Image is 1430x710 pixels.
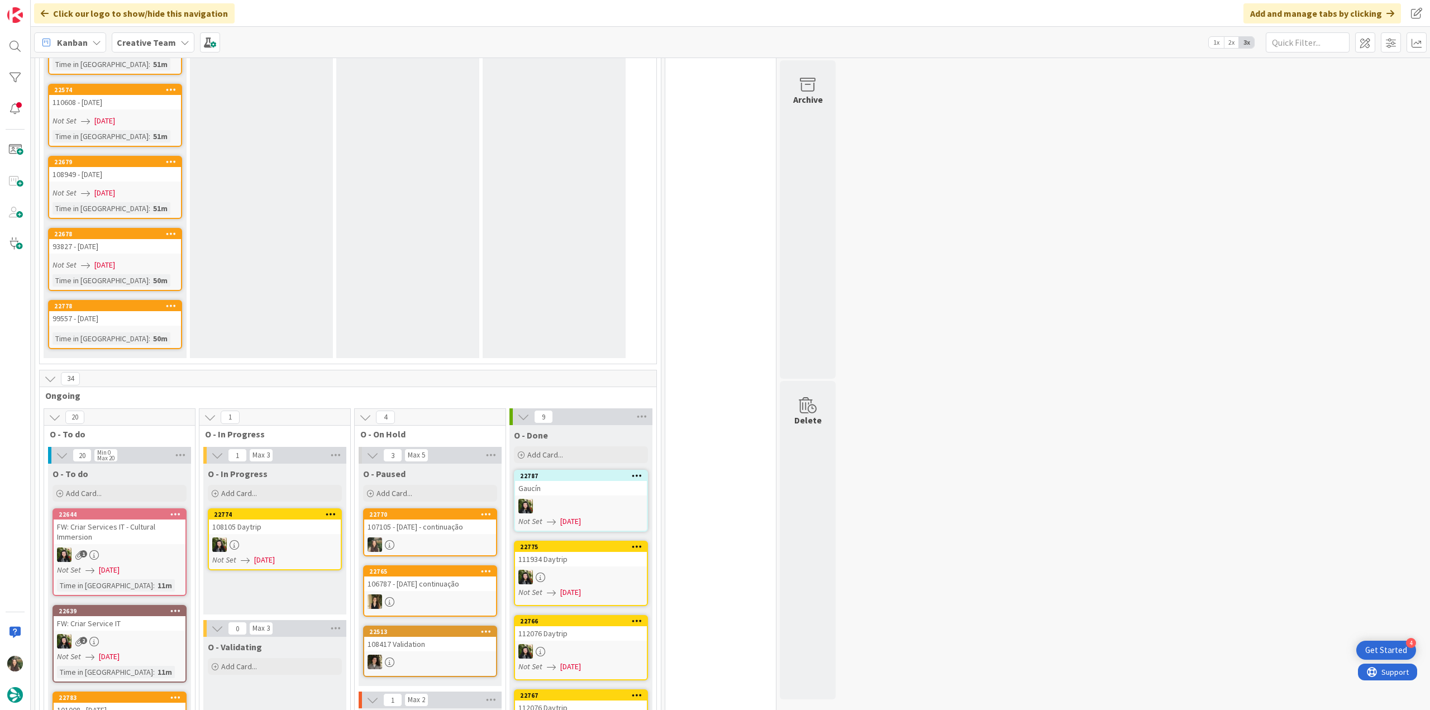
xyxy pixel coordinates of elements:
[7,687,23,703] img: avatar
[49,157,181,182] div: 22679108949 - [DATE]
[99,651,120,663] span: [DATE]
[23,2,51,15] span: Support
[205,428,336,440] span: O - In Progress
[1406,638,1416,648] div: 4
[49,229,181,239] div: 22678
[50,428,181,440] span: O - To do
[53,58,149,70] div: Time in [GEOGRAPHIC_DATA]
[515,616,647,641] div: 22766112076 Daytrip
[48,84,182,147] a: 22574110608 - [DATE]Not Set[DATE]Time in [GEOGRAPHIC_DATA]:51m
[518,661,542,671] i: Not Set
[518,587,542,597] i: Not Set
[59,511,185,518] div: 22644
[209,520,341,534] div: 108105 Daytrip
[408,697,425,703] div: Max 2
[515,690,647,701] div: 22767
[515,542,647,552] div: 22775
[364,509,496,534] div: 22770107105 - [DATE] - continuação
[515,626,647,641] div: 112076 Daytrip
[48,300,182,349] a: 2277899557 - [DATE]Time in [GEOGRAPHIC_DATA]:50m
[221,661,257,671] span: Add Card...
[518,570,533,584] img: BC
[53,130,149,142] div: Time in [GEOGRAPHIC_DATA]
[53,468,88,479] span: O - To do
[212,555,236,565] i: Not Set
[376,411,395,424] span: 4
[518,644,533,659] img: BC
[97,455,115,461] div: Max 20
[518,499,533,513] img: BC
[514,615,648,680] a: 22766112076 DaytripBCNot Set[DATE]
[54,693,185,703] div: 22783
[53,605,187,683] a: 22639FW: Criar Service ITBCNot Set[DATE]Time in [GEOGRAPHIC_DATA]:11m
[368,655,382,669] img: MS
[1356,641,1416,660] div: Open Get Started checklist, remaining modules: 4
[360,428,492,440] span: O - On Hold
[221,488,257,498] span: Add Card...
[515,616,647,626] div: 22766
[80,550,87,557] span: 1
[363,468,406,479] span: O - Paused
[97,450,111,455] div: Min 0
[153,666,155,678] span: :
[7,656,23,671] img: IG
[48,156,182,219] a: 22679108949 - [DATE]Not Set[DATE]Time in [GEOGRAPHIC_DATA]:51m
[150,130,170,142] div: 51m
[53,332,149,345] div: Time in [GEOGRAPHIC_DATA]
[80,637,87,644] span: 2
[252,452,270,458] div: Max 3
[363,508,497,556] a: 22770107105 - [DATE] - continuaçãoIG
[515,542,647,566] div: 22775111934 Daytrip
[73,449,92,462] span: 20
[53,202,149,215] div: Time in [GEOGRAPHIC_DATA]
[364,627,496,637] div: 22513
[54,606,185,616] div: 22639
[48,228,182,291] a: 2267893827 - [DATE]Not Set[DATE]Time in [GEOGRAPHIC_DATA]:50m
[208,641,262,652] span: O - Validating
[49,85,181,95] div: 22574
[364,655,496,669] div: MS
[49,239,181,254] div: 93827 - [DATE]
[54,509,185,544] div: 22644FW: Criar Services IT - Cultural Immersion
[59,607,185,615] div: 22639
[369,511,496,518] div: 22770
[208,468,268,479] span: O - In Progress
[53,274,149,287] div: Time in [GEOGRAPHIC_DATA]
[49,301,181,326] div: 2277899557 - [DATE]
[149,274,150,287] span: :
[54,509,185,520] div: 22644
[53,188,77,198] i: Not Set
[150,274,170,287] div: 50m
[94,187,115,199] span: [DATE]
[518,516,542,526] i: Not Set
[252,626,270,631] div: Max 3
[793,93,823,106] div: Archive
[59,694,185,702] div: 22783
[408,452,425,458] div: Max 5
[376,488,412,498] span: Add Card...
[364,576,496,591] div: 106787 - [DATE] continuação
[515,570,647,584] div: BC
[54,86,181,94] div: 22574
[514,430,548,441] span: O - Done
[364,509,496,520] div: 22770
[54,520,185,544] div: FW: Criar Services IT - Cultural Immersion
[49,301,181,311] div: 22778
[57,651,81,661] i: Not Set
[53,116,77,126] i: Not Set
[520,543,647,551] div: 22775
[209,509,341,520] div: 22774
[155,666,175,678] div: 11m
[150,332,170,345] div: 50m
[214,511,341,518] div: 22774
[794,413,822,427] div: Delete
[49,85,181,109] div: 22574110608 - [DATE]
[54,302,181,310] div: 22778
[54,547,185,562] div: BC
[57,547,71,562] img: BC
[57,579,153,592] div: Time in [GEOGRAPHIC_DATA]
[57,666,153,678] div: Time in [GEOGRAPHIC_DATA]
[57,565,81,575] i: Not Set
[369,628,496,636] div: 22513
[54,616,185,631] div: FW: Criar Service IT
